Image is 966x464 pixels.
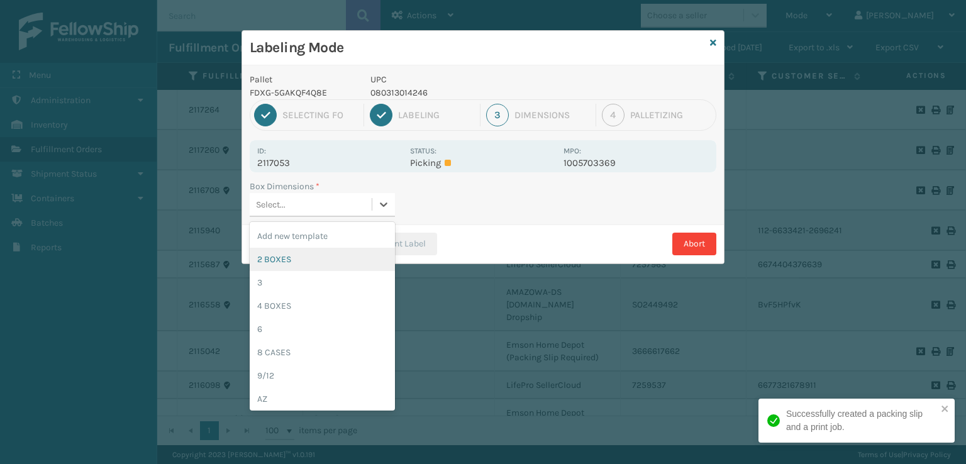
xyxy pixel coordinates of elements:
button: Print Label [360,233,437,255]
div: Add new template [250,224,395,248]
div: Dimensions [514,109,590,121]
div: 3 [486,104,509,126]
div: 8 CASES [250,341,395,364]
p: 080313014246 [370,86,556,99]
p: 1005703369 [563,157,709,168]
div: 4 [602,104,625,126]
p: 2117053 [257,157,402,168]
div: 9/12 [250,364,395,387]
div: 2 BOXES [250,248,395,271]
div: 4 BOXES [250,294,395,318]
div: Selecting FO [282,109,358,121]
div: 6 [250,318,395,341]
div: Labeling [398,109,474,121]
p: FDXG-5GAKQF4Q8E [250,86,355,99]
div: Palletizing [630,109,712,121]
div: 3 [250,271,395,294]
label: Box Dimensions [250,180,319,193]
button: Abort [672,233,716,255]
p: UPC [370,73,556,86]
div: 1 [254,104,277,126]
div: Select... [256,198,286,211]
p: Picking [410,157,555,168]
div: 2 [370,104,392,126]
label: Id: [257,146,266,155]
div: AZ [250,387,395,411]
button: close [941,404,950,416]
label: Status: [410,146,436,155]
label: MPO: [563,146,581,155]
h3: Labeling Mode [250,38,705,57]
p: Pallet [250,73,355,86]
div: Successfully created a packing slip and a print job. [786,407,937,434]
